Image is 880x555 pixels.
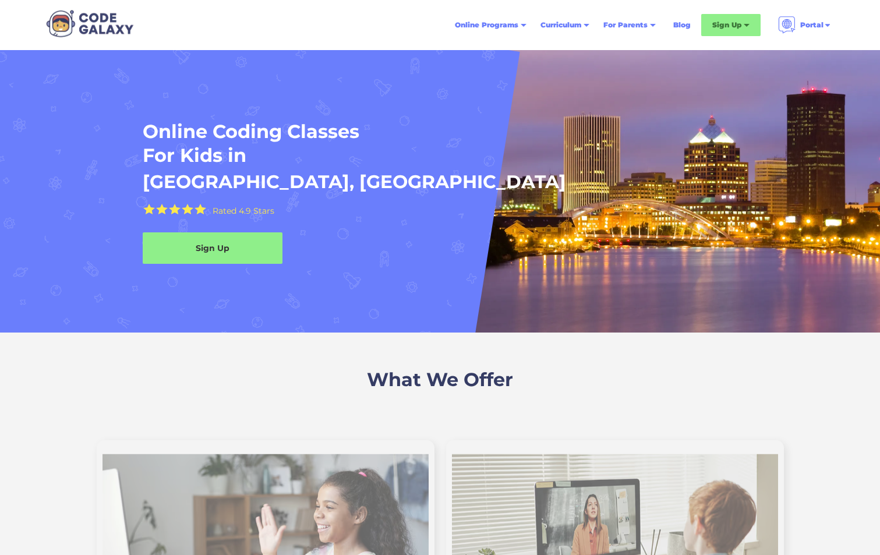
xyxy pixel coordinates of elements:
img: Yellow Star - the Code Galaxy [169,204,181,215]
div: Online Programs [448,15,533,36]
div: Online Programs [455,19,518,31]
div: For Parents [603,19,648,31]
img: Yellow Star - the Code Galaxy [156,204,168,215]
div: For Parents [596,15,663,36]
a: Sign Up [143,232,282,264]
div: Portal [800,19,824,31]
img: Yellow Star - the Code Galaxy [195,204,206,215]
h1: [GEOGRAPHIC_DATA], [GEOGRAPHIC_DATA] [143,170,566,194]
div: Sign Up [143,242,282,254]
a: Blog [666,15,698,36]
div: Rated 4.9 Stars [213,207,274,215]
div: Curriculum [540,19,581,31]
div: Sign Up [701,14,761,36]
div: Curriculum [533,15,596,36]
img: Yellow Star - the Code Galaxy [182,204,193,215]
div: Sign Up [712,19,741,31]
div: Portal [771,12,839,38]
img: Yellow Star - the Code Galaxy [143,204,155,215]
h1: Online Coding Classes For Kids in [143,119,646,168]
